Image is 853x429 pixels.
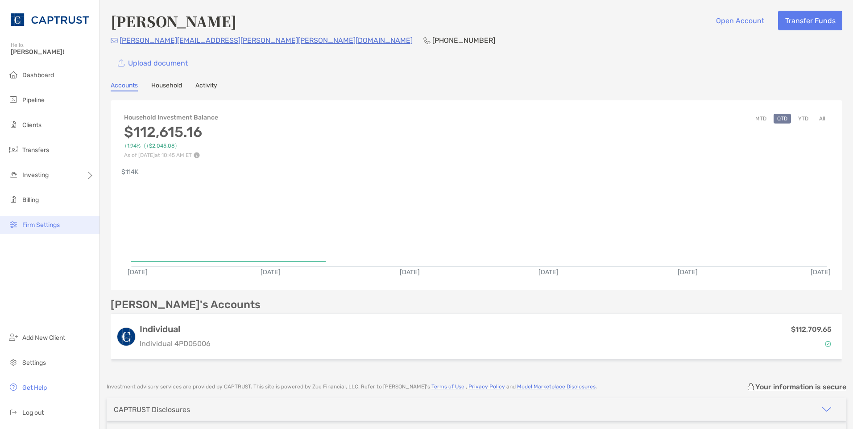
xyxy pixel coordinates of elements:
[117,328,135,346] img: logo account
[8,194,19,205] img: billing icon
[795,114,812,124] button: YTD
[121,168,139,176] text: $114K
[22,196,39,204] span: Billing
[8,332,19,342] img: add_new_client icon
[22,384,47,392] span: Get Help
[778,11,842,30] button: Transfer Funds
[755,383,846,391] p: Your information is secure
[111,38,118,43] img: Email Icon
[22,121,41,129] span: Clients
[774,114,791,124] button: QTD
[124,143,141,149] span: +1.94%
[195,82,217,91] a: Activity
[22,359,46,367] span: Settings
[517,384,596,390] a: Model Marketplace Disclosures
[140,338,211,349] p: Individual 4PD05006
[151,82,182,91] a: Household
[400,268,420,276] text: [DATE]
[111,11,236,31] h4: [PERSON_NAME]
[791,324,832,335] p: $112,709.65
[22,146,49,154] span: Transfers
[538,268,559,276] text: [DATE]
[8,357,19,367] img: settings icon
[816,114,829,124] button: All
[22,334,65,342] span: Add New Client
[124,114,218,121] h4: Household Investment Balance
[11,48,94,56] span: [PERSON_NAME]!
[120,35,413,46] p: [PERSON_NAME][EMAIL_ADDRESS][PERSON_NAME][PERSON_NAME][DOMAIN_NAME]
[22,71,54,79] span: Dashboard
[111,53,195,73] a: Upload document
[124,152,218,158] p: As of [DATE] at 10:45 AM ET
[811,268,831,276] text: [DATE]
[128,268,148,276] text: [DATE]
[8,169,19,180] img: investing icon
[111,299,261,310] p: [PERSON_NAME]'s Accounts
[8,94,19,105] img: pipeline icon
[124,124,218,140] h3: $112,615.16
[8,144,19,155] img: transfers icon
[8,407,19,417] img: logout icon
[8,382,19,392] img: get-help icon
[107,384,597,390] p: Investment advisory services are provided by CAPTRUST . This site is powered by Zoe Financial, LL...
[11,4,89,36] img: CAPTRUST Logo
[140,324,211,334] h3: Individual
[22,409,44,417] span: Log out
[144,143,177,149] span: ( +$2,045.08 )
[114,405,190,414] div: CAPTRUST Disclosures
[709,11,771,30] button: Open Account
[8,219,19,230] img: firm-settings icon
[22,96,45,104] span: Pipeline
[8,69,19,80] img: dashboard icon
[432,35,495,46] p: [PHONE_NUMBER]
[431,384,464,390] a: Terms of Use
[678,268,698,276] text: [DATE]
[468,384,505,390] a: Privacy Policy
[825,341,831,347] img: Account Status icon
[22,221,60,229] span: Firm Settings
[261,268,281,276] text: [DATE]
[821,404,832,415] img: icon arrow
[194,152,200,158] img: Performance Info
[8,119,19,130] img: clients icon
[22,171,49,179] span: Investing
[111,82,138,91] a: Accounts
[752,114,770,124] button: MTD
[118,59,124,67] img: button icon
[423,37,431,44] img: Phone Icon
